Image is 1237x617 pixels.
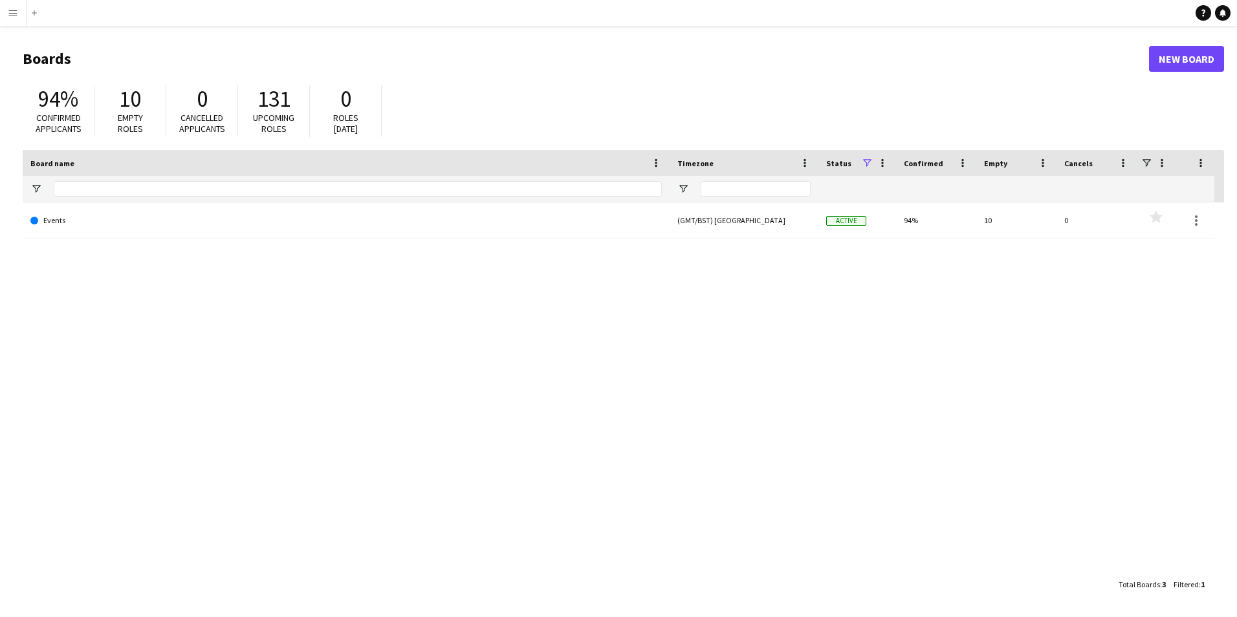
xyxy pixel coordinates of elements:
span: 131 [257,85,290,113]
input: Board name Filter Input [54,181,662,197]
div: : [1174,572,1205,597]
h1: Boards [23,49,1149,69]
span: Empty [984,158,1007,168]
span: Filtered [1174,579,1199,589]
span: Active [826,216,866,226]
div: 10 [976,202,1056,238]
a: Events [30,202,662,239]
span: Confirmed applicants [36,112,82,135]
span: Board name [30,158,74,168]
div: : [1119,572,1166,597]
span: 0 [197,85,208,113]
span: Roles [DATE] [333,112,358,135]
button: Open Filter Menu [677,183,689,195]
span: 3 [1162,579,1166,589]
span: Cancelled applicants [179,112,225,135]
span: 10 [119,85,141,113]
div: (GMT/BST) [GEOGRAPHIC_DATA] [670,202,818,238]
span: 0 [340,85,351,113]
span: Status [826,158,851,168]
div: 0 [1056,202,1137,238]
span: Cancels [1064,158,1093,168]
span: Confirmed [904,158,943,168]
span: 1 [1201,579,1205,589]
span: Empty roles [118,112,143,135]
button: Open Filter Menu [30,183,42,195]
div: 94% [896,202,976,238]
span: Timezone [677,158,714,168]
a: New Board [1149,46,1224,72]
input: Timezone Filter Input [701,181,811,197]
span: Total Boards [1119,579,1160,589]
span: 94% [38,85,78,113]
span: Upcoming roles [253,112,294,135]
